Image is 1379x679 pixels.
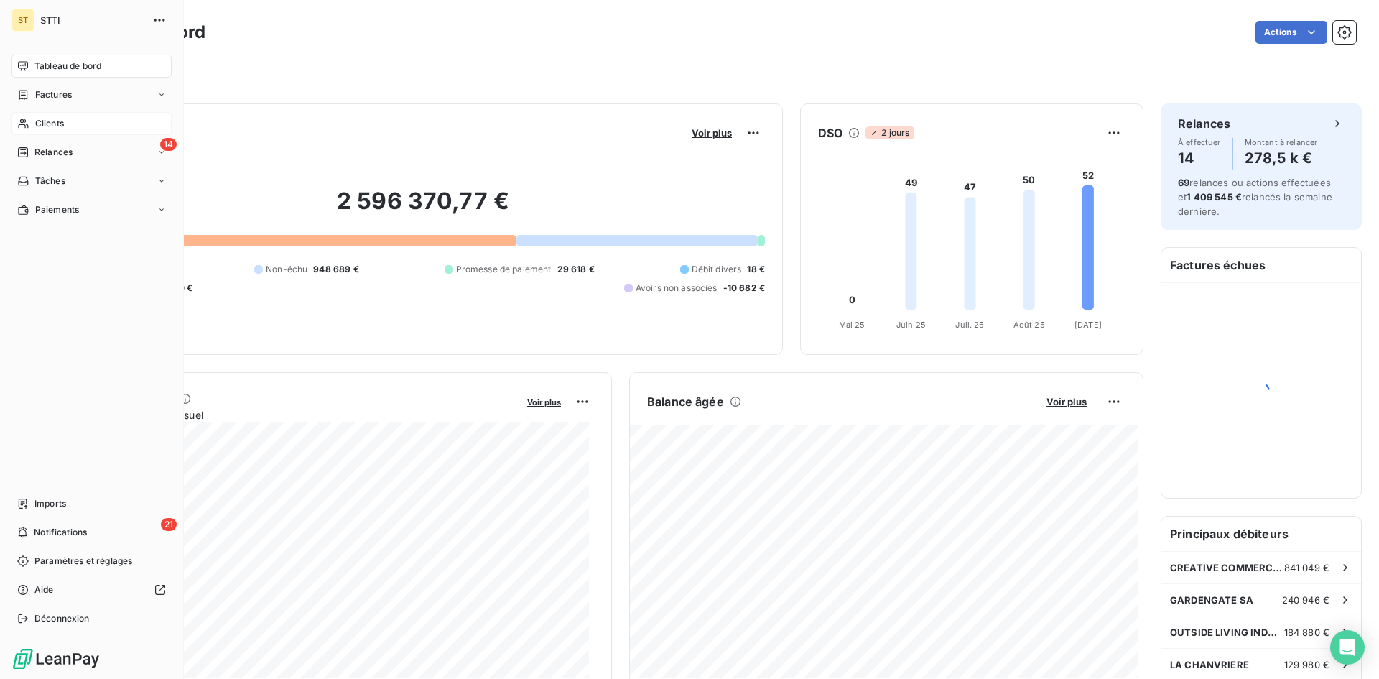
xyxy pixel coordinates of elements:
img: Logo LeanPay [11,647,101,670]
span: Paiements [35,203,79,216]
span: 129 980 € [1284,659,1329,670]
div: ST [11,9,34,32]
span: À effectuer [1178,138,1221,147]
span: 184 880 € [1284,627,1329,638]
div: Open Intercom Messenger [1330,630,1365,665]
a: Aide [11,578,172,601]
button: Voir plus [1042,395,1091,408]
span: Voir plus [1046,396,1087,407]
h6: Balance âgée [647,393,724,410]
span: 18 € [747,263,765,276]
tspan: Août 25 [1013,320,1045,330]
tspan: [DATE] [1074,320,1102,330]
span: Clients [35,117,64,130]
h6: Factures échues [1161,248,1361,282]
span: Débit divers [692,263,742,276]
span: 14 [160,138,177,151]
h4: 14 [1178,147,1221,170]
h6: Relances [1178,115,1230,132]
span: -10 682 € [723,282,765,295]
span: Relances [34,146,73,159]
span: 240 946 € [1282,594,1329,606]
button: Voir plus [687,126,736,139]
span: Voir plus [527,397,561,407]
tspan: Mai 25 [839,320,865,330]
span: Paramètres et réglages [34,555,132,568]
button: Voir plus [523,395,565,408]
span: 29 618 € [557,263,595,276]
h4: 278,5 k € [1245,147,1318,170]
span: Montant à relancer [1245,138,1318,147]
button: Actions [1255,21,1327,44]
span: 1 409 545 € [1187,191,1242,203]
span: Chiffre d'affaires mensuel [81,407,517,422]
span: relances ou actions effectuées et relancés la semaine dernière. [1178,177,1332,217]
span: GARDENGATE SA [1170,594,1253,606]
span: Voir plus [692,127,732,139]
span: OUTSIDE LIVING INDUSTRIES [PERSON_NAME] [1170,627,1284,638]
span: 69 [1178,177,1189,188]
tspan: Juil. 25 [955,320,984,330]
span: Notifications [34,526,87,539]
span: Non-échu [266,263,307,276]
span: Imports [34,497,66,510]
span: LA CHANVRIERE [1170,659,1249,670]
span: 948 689 € [313,263,358,276]
h6: Principaux débiteurs [1161,517,1361,551]
span: 2 jours [865,126,914,139]
span: Déconnexion [34,612,90,625]
span: STTI [40,14,144,26]
span: Promesse de paiement [456,263,552,276]
span: Avoirs non associés [636,282,718,295]
span: Factures [35,88,72,101]
span: CREATIVE COMMERCE PARTNERS [1170,562,1284,573]
span: Tâches [35,175,65,188]
h2: 2 596 370,77 € [81,187,765,230]
tspan: Juin 25 [896,320,926,330]
span: 841 049 € [1284,562,1329,573]
span: 21 [161,518,177,531]
span: Tableau de bord [34,60,101,73]
span: Aide [34,583,54,596]
h6: DSO [818,124,842,142]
